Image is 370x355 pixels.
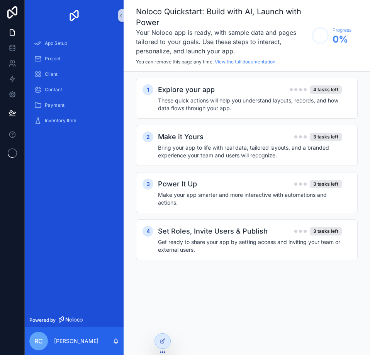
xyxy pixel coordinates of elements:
span: Payment [45,102,64,108]
a: Contact [29,83,119,97]
span: Progress [333,27,351,33]
h1: Noloco Quickstart: Build with AI, Launch with Power [136,6,308,28]
a: Payment [29,98,119,112]
a: Client [29,67,119,81]
div: scrollable content [25,31,124,138]
img: App logo [68,9,80,22]
span: You can remove this page any time. [136,59,214,65]
a: View the full documentation. [215,59,277,65]
a: Project [29,52,119,66]
span: Inventory Item [45,118,76,124]
span: RC [34,336,43,346]
span: Contact [45,87,62,93]
span: Powered by [29,317,56,323]
a: Inventory Item [29,114,119,128]
a: Powered by [25,313,124,327]
span: 0 % [333,33,351,46]
span: Project [45,56,61,62]
a: App Setup [29,36,119,50]
span: Client [45,71,58,77]
h3: Your Noloco app is ready, with sample data and pages tailored to your goals. Use these steps to i... [136,28,308,56]
p: [PERSON_NAME] [54,337,98,345]
span: App Setup [45,40,67,46]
